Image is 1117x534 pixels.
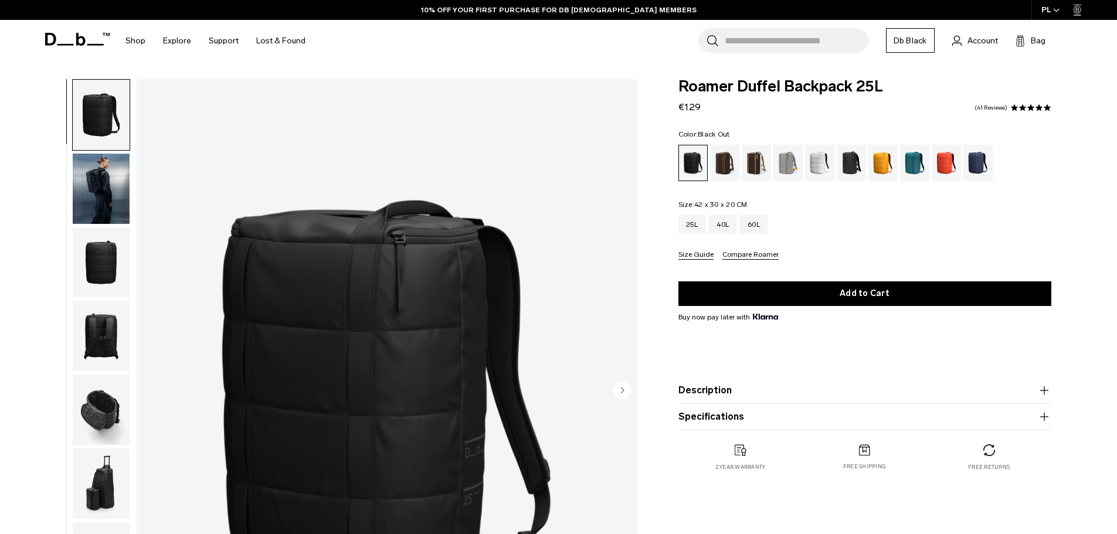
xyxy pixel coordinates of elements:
p: Free returns [968,463,1010,471]
a: 40L [709,215,736,234]
button: Roamer Duffel Backpack 25L Black Out [72,79,130,151]
button: Size Guide [678,251,714,260]
a: Midnight Teal [900,145,929,181]
img: Roamer Duffel Backpack 25L Black Out [73,227,130,298]
a: Falu Red [932,145,961,181]
img: Roamer Duffel Backpack 25L Black Out [73,154,130,224]
span: 42 x 30 x 20 CM [694,200,748,209]
span: Buy now pay later with [678,312,778,322]
button: Roamer Duffel Backpack 25L Black Out [72,448,130,519]
a: Explore [163,20,191,62]
span: Black Out [698,130,729,138]
a: Reflective Black [837,145,866,181]
p: Free shipping [843,462,886,471]
a: Account [952,33,998,47]
a: Parhelion Orange [868,145,898,181]
button: Description [678,383,1051,397]
button: Bag [1016,33,1045,47]
a: Shop [125,20,145,62]
a: Blue Hour [963,145,993,181]
img: Roamer Duffel Backpack 25L Black Out [73,301,130,371]
a: Support [209,20,239,62]
legend: Size: [678,201,748,208]
button: Add to Cart [678,281,1051,306]
button: Roamer Duffel Backpack 25L Black Out [72,153,130,225]
a: White Out [805,145,834,181]
a: Lost & Found [256,20,305,62]
span: €129 [678,101,701,113]
img: {"height" => 20, "alt" => "Klarna"} [753,314,778,319]
img: Roamer Duffel Backpack 25L Black Out [73,448,130,519]
a: Sand Grey [773,145,803,181]
button: Roamer Duffel Backpack 25L Black Out [72,374,130,445]
nav: Main Navigation [117,20,314,62]
a: Db Black [886,28,935,53]
a: 10% OFF YOUR FIRST PURCHASE FOR DB [DEMOGRAPHIC_DATA] MEMBERS [421,5,697,15]
a: 41 reviews [975,105,1007,111]
button: Specifications [678,410,1051,424]
a: 60L [740,215,768,234]
img: Roamer Duffel Backpack 25L Black Out [73,375,130,445]
a: Cappuccino [742,145,771,181]
button: Roamer Duffel Backpack 25L Black Out [72,227,130,298]
span: Roamer Duffel Backpack 25L [678,79,1051,94]
button: Roamer Duffel Backpack 25L Black Out [72,300,130,372]
legend: Color: [678,131,730,138]
span: Bag [1031,35,1045,47]
p: 2 year warranty [715,463,766,471]
span: Account [967,35,998,47]
button: Next slide [613,381,631,401]
img: Roamer Duffel Backpack 25L Black Out [73,80,130,150]
a: 25L [678,215,706,234]
button: Compare Roamer [722,251,779,260]
a: Black Out [678,145,708,181]
a: Espresso [710,145,739,181]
